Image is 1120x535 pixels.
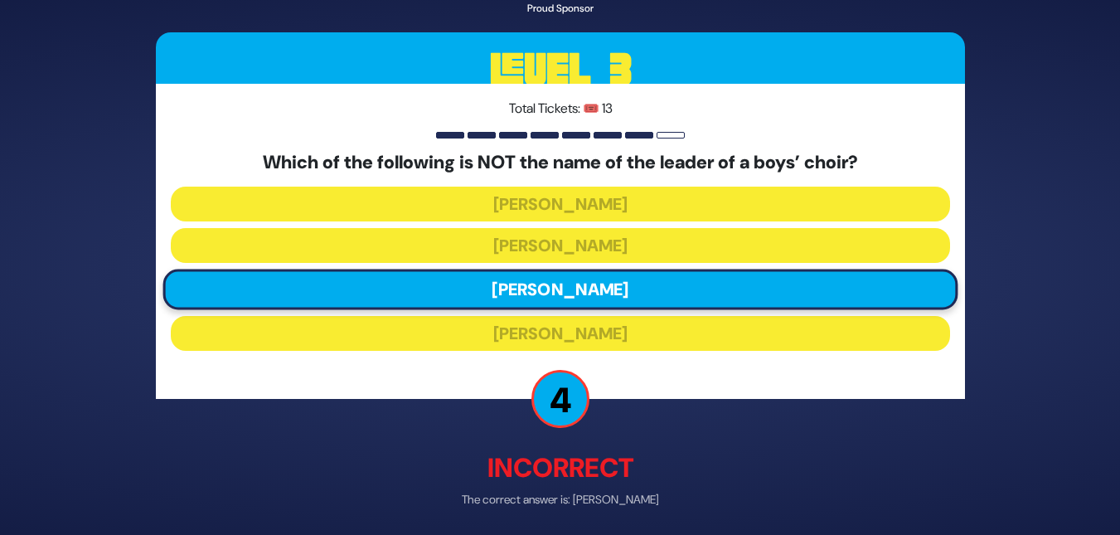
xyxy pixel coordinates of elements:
[171,228,950,263] button: [PERSON_NAME]
[171,187,950,221] button: [PERSON_NAME]
[156,491,965,508] p: The correct answer is: [PERSON_NAME]
[156,32,965,107] h3: Level 3
[486,1,635,16] div: Proud Sponsor
[156,448,965,488] p: Incorrect
[531,370,589,428] p: 4
[171,152,950,173] h5: Which of the following is NOT the name of the leader of a boys’ choir?
[171,99,950,119] p: Total Tickets: 🎟️ 13
[162,270,958,310] button: [PERSON_NAME]
[171,316,950,351] button: [PERSON_NAME]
